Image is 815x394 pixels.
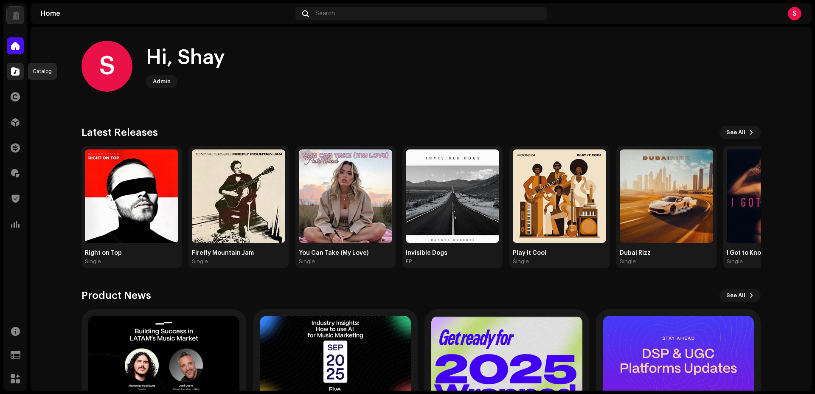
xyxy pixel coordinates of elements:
h3: Product News [81,289,151,302]
div: You Can Take (My Love) [299,250,392,256]
div: Home [41,10,292,17]
div: Single [192,258,208,265]
div: Single [620,258,636,265]
div: Hi, Shay [146,44,225,71]
div: Firefly Mountain Jam [192,250,285,256]
div: Single [727,258,743,265]
div: Invisible Dogs [406,250,499,256]
div: Single [299,258,315,265]
div: Dubai Rizz [620,250,713,256]
button: See All [719,126,761,139]
img: 7b7af8a7-9e31-486c-a64b-7297d700b2d7 [620,149,713,243]
span: See All [726,124,745,141]
div: Play It Cool [513,250,606,256]
span: Search [315,10,335,17]
img: 5778a30b-1858-4560-8101-24a6b84029a4 [85,149,178,243]
button: See All [719,289,761,302]
img: 80d9870c-f266-4927-a59a-fdcb9626c0e0 [513,149,606,243]
div: Admin [153,76,171,87]
div: EP [406,258,412,265]
div: Right on Top [85,250,178,256]
div: S [788,7,801,20]
img: 9808fca4-fca5-4491-9f85-d5ce140c3942 [406,149,499,243]
div: Single [513,258,529,265]
div: S [81,41,132,92]
h3: Latest Releases [81,126,158,139]
div: Single [85,258,101,265]
img: f8841601-21fb-4fe1-91b3-aa502c44d29c [192,149,285,243]
img: d0016b7f-9cdf-4010-80e3-0e1ead49d85c [299,149,392,243]
span: See All [726,287,745,304]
